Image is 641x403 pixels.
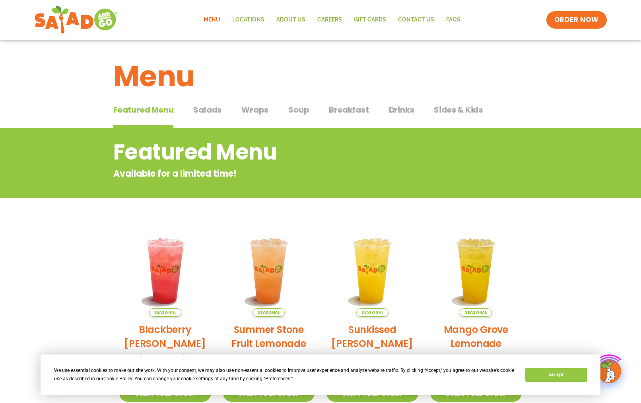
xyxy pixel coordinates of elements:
[34,4,118,36] img: new-SAG-logo-768×292
[460,308,492,317] span: Seasonal
[265,376,290,382] span: Preferences
[223,225,315,317] img: Product photo for Summer Stone Fruit Lemonade
[348,11,392,29] a: GIFT CARDS
[113,136,464,168] h2: Featured Menu
[434,104,483,116] span: Sides & Kids
[484,353,507,363] span: Details
[41,354,600,395] div: Cookie Consent Prompt
[54,366,516,383] div: We use essential cookies to make our site work. With your consent, we may also use non-essential ...
[525,368,587,382] button: Accept
[430,225,522,317] img: Product photo for Mango Grove Lemonade
[103,376,132,382] span: Cookie Policy
[226,11,270,29] a: Locations
[445,353,472,364] span: 330 Cal
[113,101,528,128] div: Tabbed content
[270,11,311,29] a: About Us
[326,225,418,317] img: Product photo for Sunkissed Yuzu Lemonade
[241,104,268,116] span: Wraps
[392,11,440,29] a: Contact Us
[198,11,466,29] nav: Menu
[341,353,369,364] span: 340 Cal
[326,323,418,350] h2: Sunkissed [PERSON_NAME]
[193,104,221,116] span: Salads
[198,11,226,29] a: Menu
[554,15,599,25] span: ORDER NOW
[546,11,607,29] a: ORDER NOW
[238,353,265,364] span: 360 Cal
[253,308,285,317] span: Seasonal
[113,104,173,116] span: Featured Menu
[113,55,528,98] h1: Menu
[119,225,211,317] img: Product photo for Blackberry Bramble Lemonade
[288,104,309,116] span: Soup
[311,11,348,29] a: Careers
[223,323,315,350] h2: Summer Stone Fruit Lemonade
[430,323,522,350] h2: Mango Grove Lemonade
[440,11,466,29] a: FAQs
[356,308,388,317] span: Seasonal
[113,167,464,180] p: Available for a limited time!
[389,104,414,116] span: Drinks
[381,353,404,363] span: Details
[149,308,181,317] span: Seasonal
[119,323,211,364] h2: Blackberry [PERSON_NAME] Lemonade
[329,104,369,116] span: Breakfast
[276,353,300,363] span: Details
